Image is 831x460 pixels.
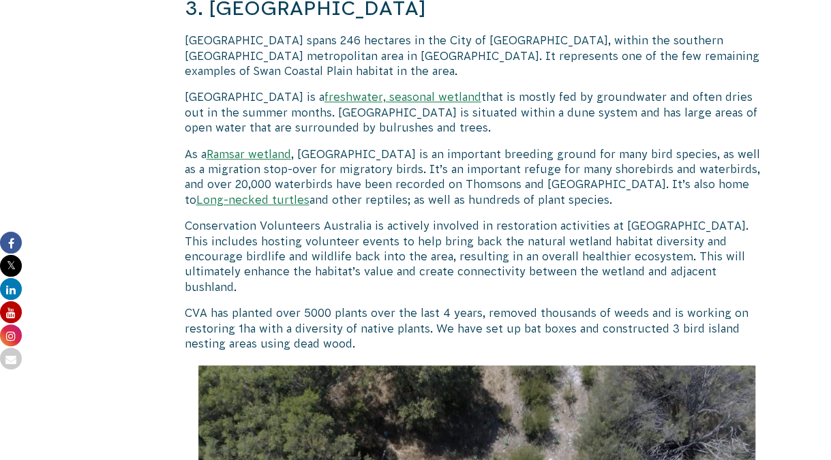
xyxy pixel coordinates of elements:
a: freshwater, seasonal wetland [324,91,481,103]
a: Long-necked turtles [196,194,309,206]
p: Conservation Volunteers Australia is actively involved in restoration activities at [GEOGRAPHIC_D... [185,218,770,294]
p: [GEOGRAPHIC_DATA] spans 246 hectares in the City of [GEOGRAPHIC_DATA], within the southern [GEOGR... [185,33,770,78]
a: Ramsar wetland [207,148,291,160]
p: [GEOGRAPHIC_DATA] is a that is mostly fed by groundwater and often dries out in the summer months... [185,89,770,135]
p: CVA has planted over 5000 plants over the last 4 years, removed thousands of weeds and is working... [185,305,770,351]
p: As a , [GEOGRAPHIC_DATA] is an important breeding ground for many bird species, as well as a migr... [185,147,770,208]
